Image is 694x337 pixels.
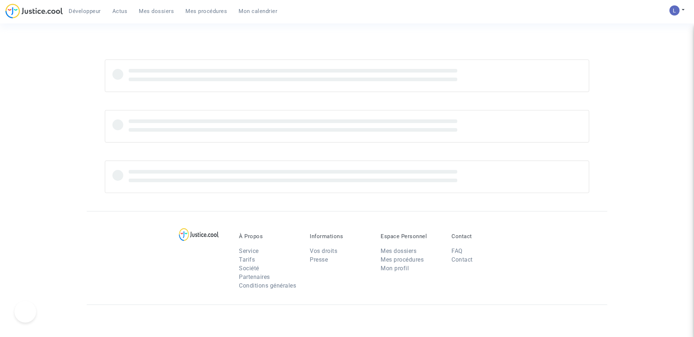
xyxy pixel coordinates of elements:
[310,256,328,263] a: Presse
[239,282,296,289] a: Conditions générales
[179,228,219,241] img: logo-lg.svg
[669,5,680,16] img: AATXAJzI13CaqkJmx-MOQUbNyDE09GJ9dorwRvFSQZdH=s96-c
[239,273,270,280] a: Partenaires
[239,265,259,272] a: Société
[239,8,277,14] span: Mon calendrier
[381,248,416,254] a: Mes dossiers
[310,248,337,254] a: Vos droits
[451,233,511,240] p: Contact
[63,6,107,17] a: Développeur
[381,233,441,240] p: Espace Personnel
[381,256,424,263] a: Mes procédures
[233,6,283,17] a: Mon calendrier
[239,233,299,240] p: À Propos
[107,6,133,17] a: Actus
[239,248,259,254] a: Service
[69,8,101,14] span: Développeur
[239,256,255,263] a: Tarifs
[381,265,409,272] a: Mon profil
[451,248,463,254] a: FAQ
[310,233,370,240] p: Informations
[139,8,174,14] span: Mes dossiers
[14,301,36,323] iframe: Help Scout Beacon - Open
[5,4,63,18] img: jc-logo.svg
[112,8,128,14] span: Actus
[133,6,180,17] a: Mes dossiers
[180,6,233,17] a: Mes procédures
[451,256,473,263] a: Contact
[185,8,227,14] span: Mes procédures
